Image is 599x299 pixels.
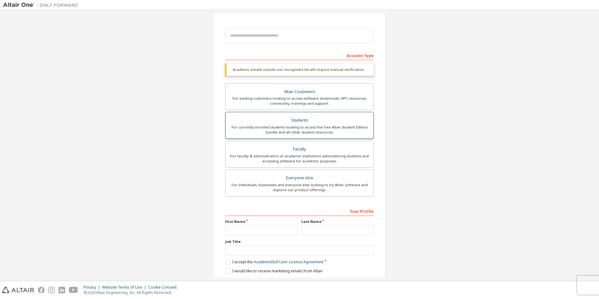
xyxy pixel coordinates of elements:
[229,174,370,182] div: Everyone else
[59,287,65,293] img: linkedin.svg
[225,50,374,60] div: Account Type
[229,125,370,135] div: For currently enrolled students looking to access the free Altair Student Edition bundle and all ...
[229,87,370,96] div: Altair Customers
[229,145,370,154] div: Faculty
[2,287,34,293] img: altair_logo.svg
[84,285,102,290] div: Privacy
[229,96,370,106] div: For existing customers looking to access software downloads, HPC resources, community, trainings ...
[229,116,370,125] div: Students
[225,268,323,274] label: I would like to receive marketing emails from Altair
[38,287,44,293] img: facebook.svg
[225,277,374,287] div: Read and acccept EULA to continue
[225,219,298,224] label: First Name
[229,182,370,192] div: For individuals, businesses and everyone else looking to try Altair software and explore our prod...
[254,259,323,265] a: Academic End-User License Agreement
[69,287,78,293] img: youtube.svg
[102,285,148,290] div: Website Terms of Use
[225,63,374,76] div: Academic emails outside our recognised list will require manual verification.
[3,2,81,8] img: Altair One
[225,239,374,244] label: Job Title
[229,154,370,164] div: For faculty & administrators of academic institutions administering students and accessing softwa...
[84,290,180,295] p: © 2025 Altair Engineering, Inc. All Rights Reserved.
[48,287,55,293] img: instagram.svg
[148,285,180,290] div: Cookie Consent
[225,259,323,265] label: I accept the
[301,219,374,224] label: Last Name
[225,206,374,216] div: Your Profile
